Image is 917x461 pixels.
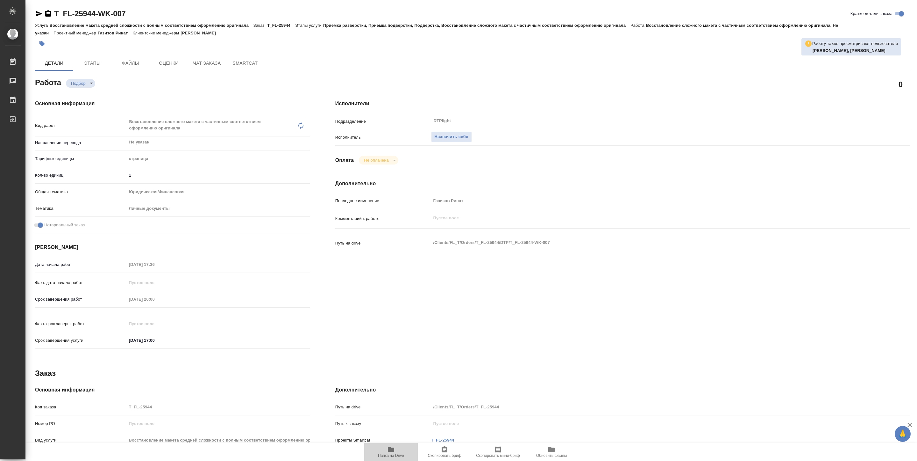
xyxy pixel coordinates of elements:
p: Код заказа [35,404,127,410]
p: Тематика [35,205,127,212]
span: Скопировать мини-бриф [476,453,520,458]
input: Пустое поле [127,319,182,328]
input: Пустое поле [127,419,310,428]
span: 🙏 [897,427,908,441]
h4: Основная информация [35,100,310,107]
p: Работа [630,23,646,28]
p: T_FL-25944 [267,23,295,28]
button: Не оплачена [362,157,390,163]
input: ✎ Введи что-нибудь [127,336,182,345]
span: SmartCat [230,59,260,67]
p: Приемка разверстки, Приемка подверстки, Подверстка, Восстановление сложного макета с частичным со... [323,23,630,28]
p: Факт. срок заверш. работ [35,321,127,327]
p: Путь на drive [335,240,431,246]
p: Проектный менеджер [53,31,97,35]
span: Этапы [77,59,108,67]
b: [PERSON_NAME], [PERSON_NAME] [813,48,885,53]
p: Заказ: [253,23,267,28]
input: Пустое поле [127,260,182,269]
div: Юридическая/Финансовая [127,187,310,197]
div: страница [127,153,310,164]
span: Оценки [153,59,184,67]
input: ✎ Введи что-нибудь [127,171,310,180]
button: Подбор [69,81,88,86]
button: Скопировать ссылку [44,10,52,18]
p: Тарифные единицы [35,156,127,162]
div: Подбор [359,156,398,165]
p: Подразделение [335,118,431,125]
div: Личные документы [127,203,310,214]
p: Восстановление макета средней сложности с полным соответствием оформлению оригинала [49,23,253,28]
span: Обновить файлы [536,453,567,458]
span: Скопировать бриф [428,453,461,458]
input: Пустое поле [127,295,182,304]
span: Чат заказа [192,59,222,67]
p: Дата начала работ [35,261,127,268]
span: Папка на Drive [378,453,404,458]
p: Проекты Smartcat [335,437,431,443]
input: Пустое поле [431,419,862,428]
button: Скопировать бриф [418,443,471,461]
h4: Дополнительно [335,180,910,187]
span: Нотариальный заказ [44,222,85,228]
h2: 0 [899,79,903,90]
button: Обновить файлы [525,443,578,461]
input: Пустое поле [127,278,182,287]
p: Последнее изменение [335,198,431,204]
p: Срок завершения услуги [35,337,127,344]
p: Работу также просматривают пользователи [812,40,898,47]
h2: Заказ [35,368,56,378]
p: Услуга [35,23,49,28]
p: Факт. дата начала работ [35,280,127,286]
button: Добавить тэг [35,37,49,51]
div: Подбор [66,79,95,88]
h4: [PERSON_NAME] [35,244,310,251]
p: [PERSON_NAME] [181,31,221,35]
h4: Исполнители [335,100,910,107]
input: Пустое поле [431,402,862,412]
p: Срок завершения работ [35,296,127,303]
p: Направление перевода [35,140,127,146]
button: Назначить себя [431,131,472,143]
p: Газизов Ринат [98,31,133,35]
h4: Дополнительно [335,386,910,394]
h4: Оплата [335,157,354,164]
input: Пустое поле [127,435,310,445]
p: Путь на drive [335,404,431,410]
p: Вид работ [35,122,127,129]
button: 🙏 [895,426,911,442]
p: Комментарий к работе [335,216,431,222]
button: Скопировать мини-бриф [471,443,525,461]
h4: Основная информация [35,386,310,394]
a: T_FL-25944-WK-007 [54,9,126,18]
span: Назначить себя [435,133,468,141]
h2: Работа [35,76,61,88]
button: Скопировать ссылку для ЯМессенджера [35,10,43,18]
p: Номер РО [35,421,127,427]
p: Этапы услуги [295,23,323,28]
input: Пустое поле [431,196,862,205]
p: Клиентские менеджеры [132,31,181,35]
span: Детали [39,59,69,67]
p: Сархатов Руслан, Архипова Екатерина [813,48,898,54]
span: Кратко детали заказа [850,11,892,17]
a: T_FL-25944 [431,438,454,443]
textarea: /Clients/FL_T/Orders/T_FL-25944/DTP/T_FL-25944-WK-007 [431,237,862,248]
p: Кол-во единиц [35,172,127,179]
p: Путь к заказу [335,421,431,427]
input: Пустое поле [127,402,310,412]
p: Исполнитель [335,134,431,141]
span: Файлы [115,59,146,67]
p: Вид услуги [35,437,127,443]
p: Общая тематика [35,189,127,195]
button: Папка на Drive [364,443,418,461]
